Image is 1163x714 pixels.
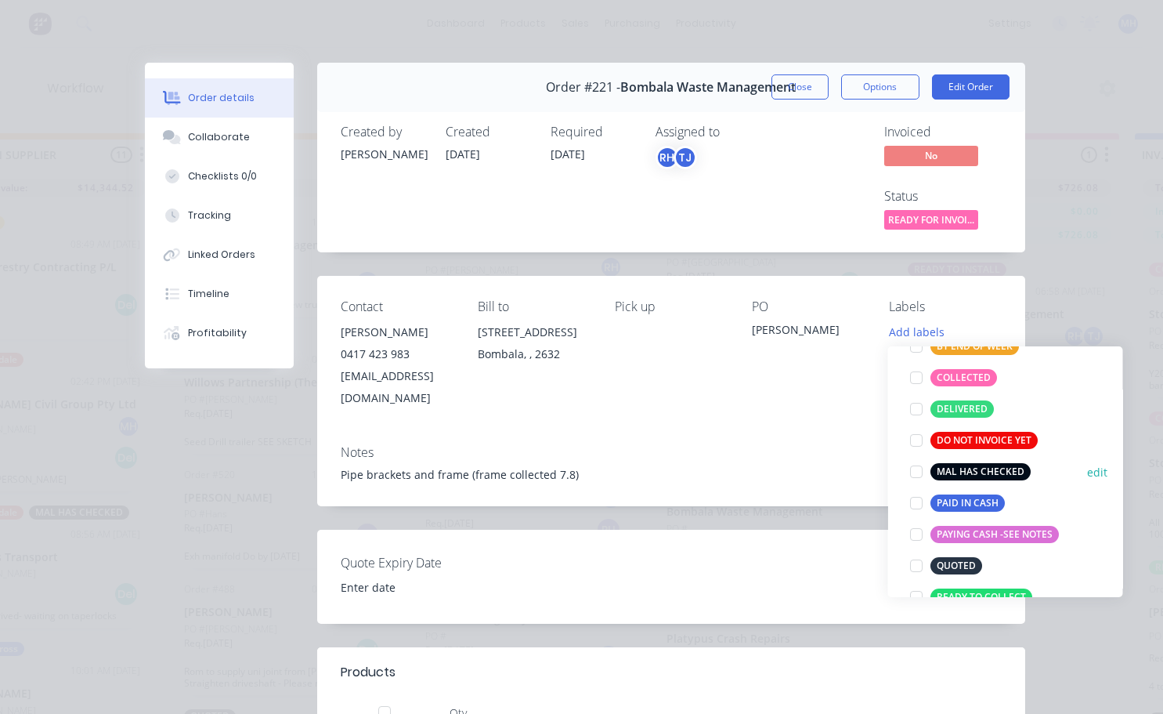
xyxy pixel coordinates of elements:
button: Close [771,74,829,100]
button: Add labels [880,321,952,343]
div: [PERSON_NAME] [341,321,453,343]
div: Bill to [478,299,590,314]
button: QUOTED [904,555,988,577]
div: PAYING CASH -SEE NOTES [930,526,1059,543]
button: Tracking [145,196,294,235]
button: Linked Orders [145,235,294,274]
div: Order details [188,91,255,105]
div: Assigned to [656,125,812,140]
button: Timeline [145,274,294,314]
span: Order #221 - [546,80,620,95]
button: BY END OF WEEK [904,335,1025,357]
span: [DATE] [551,147,585,161]
div: COLLECTED [930,369,997,386]
div: [STREET_ADDRESS]Bombala, , 2632 [478,321,590,371]
div: Checklists 0/0 [188,169,257,183]
button: READY FOR INVOI... [884,210,978,234]
div: [PERSON_NAME] [341,146,427,162]
div: Required [551,125,637,140]
div: Bombala, , 2632 [478,343,590,365]
div: Pick up [615,299,727,314]
label: Quote Expiry Date [341,553,536,572]
div: [PERSON_NAME]0417 423 983[EMAIL_ADDRESS][DOMAIN_NAME] [341,321,453,409]
div: BY END OF WEEK [930,338,1019,355]
div: [PERSON_NAME] [752,321,864,343]
button: READY TO COLLECT [904,586,1038,608]
div: [STREET_ADDRESS] [478,321,590,343]
div: Notes [341,445,1002,460]
div: Tracking [188,208,231,223]
div: Created by [341,125,427,140]
span: [DATE] [446,147,480,161]
span: No [884,146,978,165]
div: DO NOT INVOICE YET [930,432,1038,449]
button: Collaborate [145,118,294,157]
div: PAID IN CASH [930,495,1005,512]
div: TJ [674,146,697,169]
div: PO [752,299,864,314]
button: PAYING CASH -SEE NOTES [904,524,1065,545]
button: Profitability [145,314,294,353]
div: READY TO COLLECT [930,589,1032,606]
div: Linked Orders [188,248,255,262]
div: Contact [341,299,453,314]
div: Timeline [188,287,229,301]
button: edit [1087,464,1107,480]
button: PAID IN CASH [904,492,1011,514]
span: READY FOR INVOI... [884,210,978,230]
button: Edit Order [932,74,1009,100]
div: Collaborate [188,130,250,144]
div: Invoiced [884,125,1002,140]
button: DELIVERED [904,398,1000,420]
div: [EMAIL_ADDRESS][DOMAIN_NAME] [341,365,453,409]
div: QUOTED [930,557,982,574]
button: DO NOT INVOICE YET [904,429,1044,451]
div: Pipe brackets and frame (frame collected 7.8) [341,466,1002,483]
input: Enter date [330,576,525,600]
div: Labels [889,299,1001,314]
div: Created [446,125,532,140]
button: RHTJ [656,146,697,169]
button: COLLECTED [904,367,1003,389]
span: Bombala Waste Management [620,80,796,95]
button: Order details [145,78,294,118]
div: DELIVERED [930,400,994,418]
div: Status [884,189,1002,204]
button: Checklists 0/0 [145,157,294,196]
button: MAL HAS CHECKED [904,461,1037,483]
div: Profitability [188,326,247,340]
div: Products [341,663,395,682]
div: 0417 423 983 [341,343,453,365]
div: RH [656,146,679,169]
button: Options [841,74,919,100]
div: MAL HAS CHECKED [930,463,1031,480]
